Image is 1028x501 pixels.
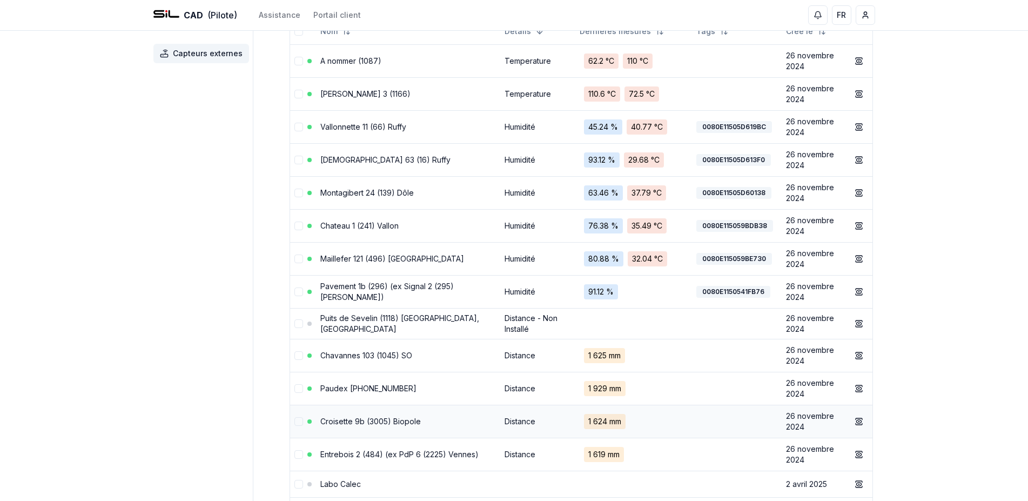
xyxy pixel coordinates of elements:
[696,154,771,166] div: 0080E11505D613F0
[696,286,770,298] div: 0080E1150541FB76
[320,155,451,164] a: [DEMOGRAPHIC_DATA] 63 (16) Ruffy
[320,417,421,426] a: Croisette 9b (3005) Biopole
[505,417,535,426] a: Distance
[294,384,303,393] button: Sélectionner la ligne
[584,251,623,266] span: 80.88 %
[584,447,624,462] span: 1 619 mm
[320,56,381,65] a: A nommer (1087)
[580,214,688,238] a: 76.38 %35.49 °C
[782,44,846,77] td: 26 novembre 2024
[580,148,688,172] a: 93.12 %29.68 °C
[313,10,361,21] a: Portail client
[580,26,651,37] span: Dernières mesures
[780,23,832,40] button: Not sorted. Click to sort ascending.
[786,26,813,37] span: Créé le
[580,410,688,433] a: 1 624 mm
[294,123,303,131] button: Sélectionner la ligne
[320,188,414,197] a: Montagibert 24 (139) Dôle
[584,284,618,299] span: 91.12 %
[782,110,846,143] td: 26 novembre 2024
[294,90,303,98] button: Sélectionner la ligne
[584,218,623,233] span: 76.38 %
[627,119,667,135] span: 40.77 °C
[314,23,357,40] button: Not sorted. Click to sort ascending.
[294,255,303,263] button: Sélectionner la ligne
[294,288,303,296] button: Sélectionner la ligne
[320,282,454,302] a: Pavement 1b (296) (ex Signal 2 (295) [PERSON_NAME])
[320,122,406,131] a: Vallonnette 11 (66) Ruffy
[782,372,846,405] td: 26 novembre 2024
[498,23,550,40] button: Sorted descending. Click to sort ascending.
[837,10,846,21] span: FR
[584,86,620,102] span: 110.6 °C
[584,185,623,201] span: 63.46 %
[505,122,535,131] a: Humidité
[782,308,846,339] td: 26 novembre 2024
[782,405,846,438] td: 26 novembre 2024
[505,450,535,459] a: Distance
[580,49,688,73] a: 62.2 °C110 °C
[584,414,626,429] span: 1 624 mm
[505,56,551,65] a: Temperature
[320,221,399,230] a: Chateau 1 (241) Vallon
[294,450,303,459] button: Sélectionner la ligne
[627,185,666,201] span: 37.79 °C
[294,319,303,328] button: Sélectionner la ligne
[690,23,735,40] button: Not sorted. Click to sort ascending.
[832,5,851,25] button: FR
[320,384,416,393] a: Paudex [PHONE_NUMBER]
[153,9,237,22] a: CAD(Pilote)
[294,351,303,360] button: Sélectionner la ligne
[320,351,412,360] a: Chavannes 103 (1045) SO
[294,222,303,230] button: Sélectionner la ligne
[580,280,688,304] a: 91.12 %
[505,254,535,263] a: Humidité
[505,384,535,393] a: Distance
[320,89,411,98] a: [PERSON_NAME] 3 (1166)
[505,26,531,37] span: Détails
[584,152,620,168] span: 93.12 %
[505,351,535,360] a: Distance
[696,220,773,232] div: 0080E115059BDB38
[320,479,361,489] a: Labo Calec
[294,417,303,426] button: Sélectionner la ligne
[505,287,535,296] a: Humidité
[184,9,203,22] span: CAD
[782,176,846,209] td: 26 novembre 2024
[624,152,664,168] span: 29.68 °C
[580,82,688,106] a: 110.6 °C72.5 °C
[782,77,846,110] td: 26 novembre 2024
[580,115,688,139] a: 45.24 %40.77 °C
[294,27,303,36] button: Tout sélectionner
[320,26,338,37] span: Nom
[782,143,846,176] td: 26 novembre 2024
[782,242,846,275] td: 26 novembre 2024
[153,2,179,28] img: SIL - CAD Logo
[294,189,303,197] button: Sélectionner la ligne
[584,54,619,69] span: 62.2 °C
[782,438,846,471] td: 26 novembre 2024
[320,254,464,263] a: Maillefer 121 (496) [GEOGRAPHIC_DATA]
[627,218,667,233] span: 35.49 °C
[782,471,846,497] td: 2 avril 2025
[696,187,771,199] div: 0080E11505D60138
[584,348,625,363] span: 1 625 mm
[696,121,772,133] div: 0080E11505D619BC
[623,54,653,69] span: 110 °C
[505,155,535,164] a: Humidité
[580,344,688,368] a: 1 625 mm
[580,443,688,466] a: 1 619 mm
[259,10,300,21] a: Assistance
[294,156,303,164] button: Sélectionner la ligne
[573,23,670,40] button: Not sorted. Click to sort ascending.
[782,339,846,372] td: 26 novembre 2024
[320,450,479,459] a: Entrebois 2 (484) (ex PdP 6 (2225) Vennes)
[505,221,535,230] a: Humidité
[580,181,688,205] a: 63.46 %37.79 °C
[624,86,659,102] span: 72.5 °C
[628,251,667,266] span: 32.04 °C
[782,209,846,242] td: 26 novembre 2024
[207,9,237,22] span: (Pilote)
[173,48,243,59] span: Capteurs externes
[696,253,772,265] div: 0080E115059BE730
